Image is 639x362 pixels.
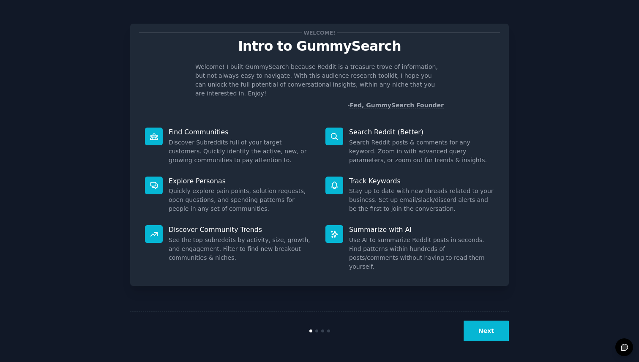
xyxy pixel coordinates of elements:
p: Welcome! I built GummySearch because Reddit is a treasure trove of information, but not always ea... [195,63,444,98]
span: Welcome! [302,28,337,37]
div: - [347,101,444,110]
dd: Stay up to date with new threads related to your business. Set up email/slack/discord alerts and ... [349,187,494,213]
p: Summarize with AI [349,225,494,234]
p: Track Keywords [349,177,494,185]
dd: Quickly explore pain points, solution requests, open questions, and spending patterns for people ... [169,187,314,213]
p: Find Communities [169,128,314,136]
p: Search Reddit (Better) [349,128,494,136]
dd: Use AI to summarize Reddit posts in seconds. Find patterns within hundreds of posts/comments with... [349,236,494,271]
dd: See the top subreddits by activity, size, growth, and engagement. Filter to find new breakout com... [169,236,314,262]
p: Explore Personas [169,177,314,185]
a: Fed, GummySearch Founder [350,102,444,109]
dd: Discover Subreddits full of your target customers. Quickly identify the active, new, or growing c... [169,138,314,165]
p: Discover Community Trends [169,225,314,234]
p: Intro to GummySearch [139,39,500,54]
button: Next [464,321,509,341]
dd: Search Reddit posts & comments for any keyword. Zoom in with advanced query parameters, or zoom o... [349,138,494,165]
